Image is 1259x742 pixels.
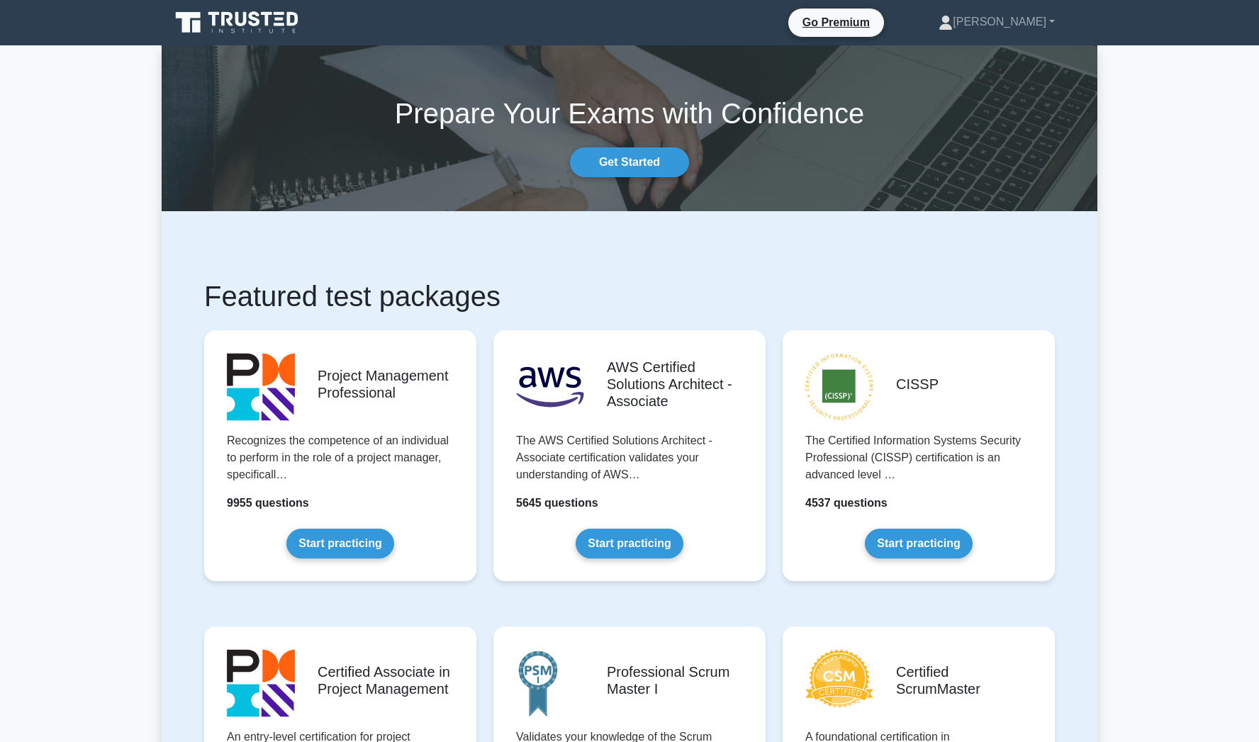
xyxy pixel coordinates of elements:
a: Start practicing [865,529,972,558]
h1: Prepare Your Exams with Confidence [162,96,1097,130]
a: Start practicing [576,529,683,558]
a: Start practicing [286,529,393,558]
h1: Featured test packages [204,279,1055,313]
a: [PERSON_NAME] [905,8,1089,36]
a: Get Started [570,147,689,177]
a: Go Premium [794,13,878,31]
